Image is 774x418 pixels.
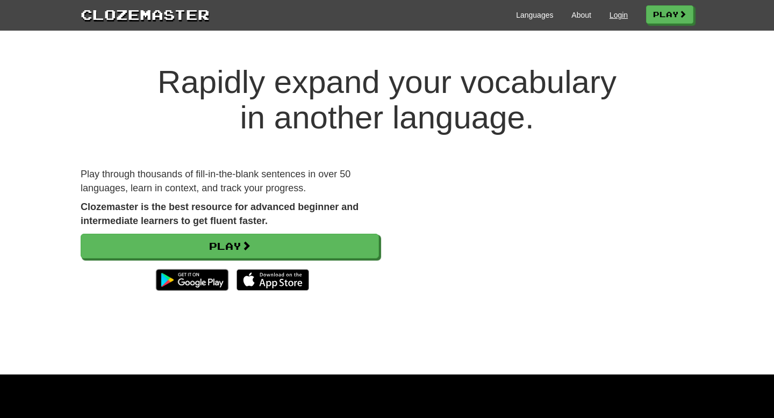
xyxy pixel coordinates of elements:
a: Languages [516,10,553,20]
img: Download_on_the_App_Store_Badge_US-UK_135x40-25178aeef6eb6b83b96f5f2d004eda3bffbb37122de64afbaef7... [236,269,309,291]
strong: Clozemaster is the best resource for advanced beginner and intermediate learners to get fluent fa... [81,201,359,226]
a: Login [610,10,628,20]
a: Play [81,234,379,258]
a: Play [646,5,693,24]
img: Get it on Google Play [150,264,234,296]
a: About [571,10,591,20]
a: Clozemaster [81,4,210,24]
p: Play through thousands of fill-in-the-blank sentences in over 50 languages, learn in context, and... [81,168,379,195]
